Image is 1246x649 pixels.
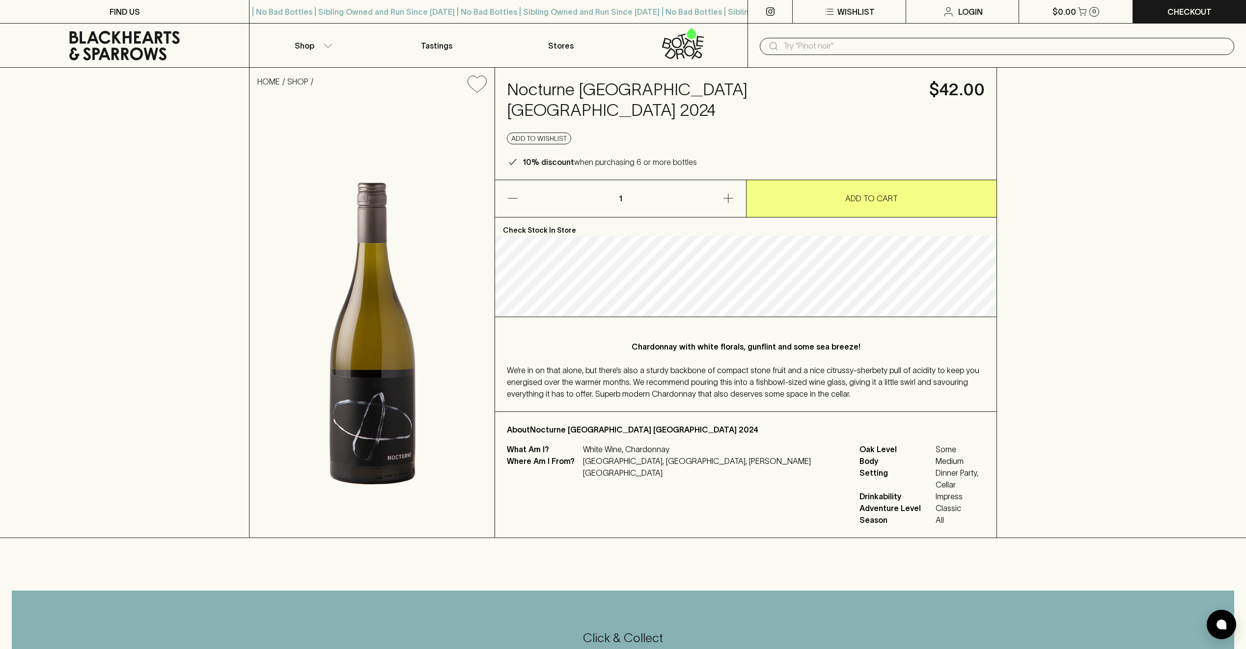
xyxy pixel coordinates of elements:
button: Add to wishlist [507,133,571,144]
p: About Nocturne [GEOGRAPHIC_DATA] [GEOGRAPHIC_DATA] 2024 [507,424,984,435]
p: Check Stock In Store [495,217,996,236]
p: Chardonnay with white florals, gunflint and some sea breeze! [526,341,965,352]
h5: Click & Collect [12,630,1234,646]
span: Body [859,455,933,467]
span: Some [936,443,985,455]
a: Tastings [374,24,498,67]
img: 34039.png [249,101,495,538]
span: Oak Level [859,443,933,455]
button: Add to wishlist [464,72,491,97]
h4: Nocturne [GEOGRAPHIC_DATA] [GEOGRAPHIC_DATA] 2024 [507,80,917,121]
input: Try "Pinot noir" [783,38,1226,54]
span: Drinkability [859,490,933,502]
span: Classic [936,502,985,514]
span: Adventure Level [859,502,933,514]
span: Setting [859,467,933,490]
p: ADD TO CART [845,192,898,204]
button: ADD TO CART [747,180,997,217]
span: All [936,514,985,526]
p: Shop [295,40,314,52]
span: Season [859,514,933,526]
span: Impress [936,490,985,502]
p: White Wine, Chardonnay [583,443,847,455]
p: FIND US [110,6,140,18]
a: SHOP [287,77,308,86]
img: bubble-icon [1217,620,1226,629]
p: Tastings [421,40,452,52]
a: Stores [498,24,623,67]
p: What Am I? [507,443,581,455]
p: 0 [1092,9,1096,14]
p: Wishlist [837,6,875,18]
b: 10% discount [523,158,574,166]
span: Dinner Party, Cellar [936,467,985,490]
p: Checkout [1167,6,1212,18]
button: Shop [249,24,374,67]
span: Medium [936,455,985,467]
p: when purchasing 6 or more bottles [523,156,697,168]
a: HOME [257,77,280,86]
p: Stores [548,40,574,52]
p: $0.00 [1052,6,1076,18]
p: Login [958,6,983,18]
h4: $42.00 [929,80,985,100]
p: Where Am I From? [507,455,581,479]
p: [GEOGRAPHIC_DATA], [GEOGRAPHIC_DATA], [PERSON_NAME][GEOGRAPHIC_DATA] [583,455,847,479]
span: We’re in on that alone, but there’s also a sturdy backbone of compact stone fruit and a nice citr... [507,366,979,398]
p: 1 [609,180,632,217]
